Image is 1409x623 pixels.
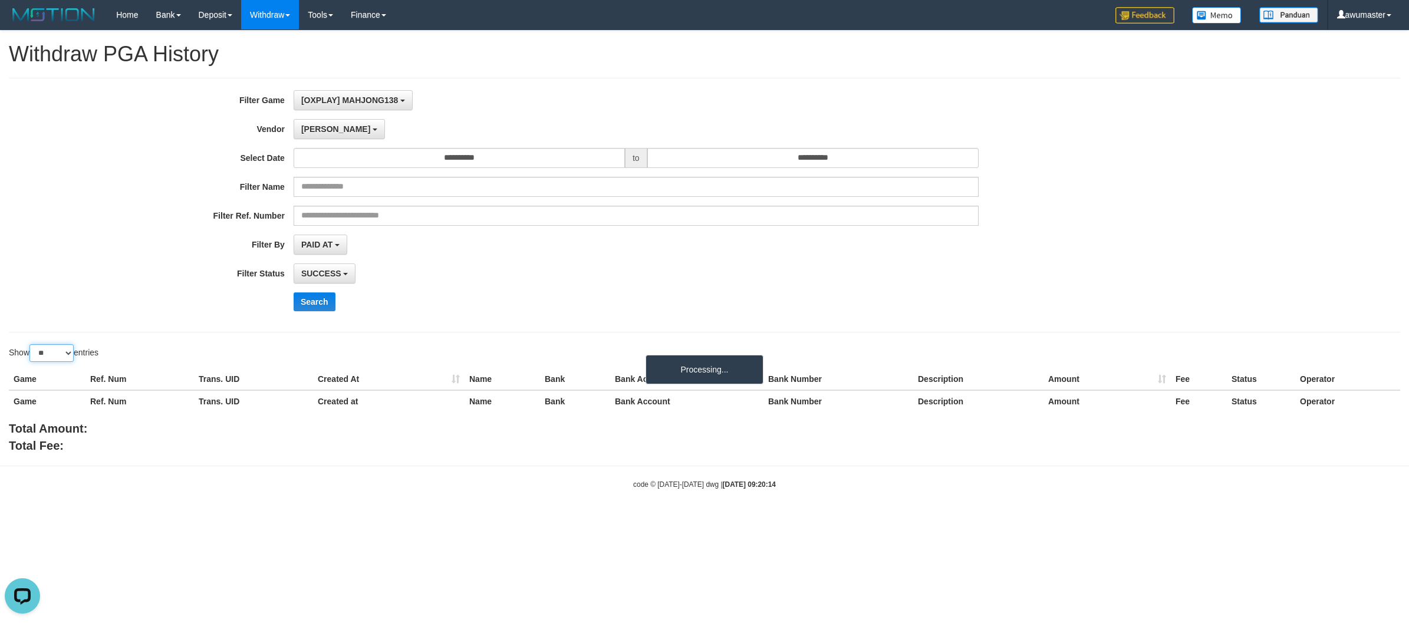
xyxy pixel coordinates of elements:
span: SUCCESS [301,269,341,278]
th: Bank Number [763,390,913,412]
div: Processing... [646,355,763,384]
th: Operator [1295,368,1400,390]
th: Bank Number [763,368,913,390]
span: [OXPLAY] MAHJONG138 [301,95,398,105]
button: [OXPLAY] MAHJONG138 [294,90,413,110]
span: to [625,148,647,168]
th: Operator [1295,390,1400,412]
b: Total Fee: [9,439,64,452]
th: Description [913,368,1043,390]
th: Created at [313,390,465,412]
th: Description [913,390,1043,412]
th: Game [9,390,85,412]
th: Status [1227,368,1295,390]
th: Ref. Num [85,390,194,412]
h1: Withdraw PGA History [9,42,1400,66]
th: Name [465,368,540,390]
span: [PERSON_NAME] [301,124,370,134]
img: Button%20Memo.svg [1192,7,1242,24]
select: Showentries [29,344,74,362]
button: Open LiveChat chat widget [5,5,40,40]
th: Fee [1171,390,1227,412]
label: Show entries [9,344,98,362]
th: Bank Account [610,390,763,412]
th: Status [1227,390,1295,412]
th: Game [9,368,85,390]
button: SUCCESS [294,263,356,284]
img: Feedback.jpg [1115,7,1174,24]
small: code © [DATE]-[DATE] dwg | [633,480,776,489]
img: panduan.png [1259,7,1318,23]
th: Bank Account [610,368,763,390]
th: Name [465,390,540,412]
span: PAID AT [301,240,333,249]
th: Trans. UID [194,390,313,412]
img: MOTION_logo.png [9,6,98,24]
button: Search [294,292,335,311]
button: [PERSON_NAME] [294,119,385,139]
th: Trans. UID [194,368,313,390]
th: Amount [1043,368,1171,390]
th: Fee [1171,368,1227,390]
th: Ref. Num [85,368,194,390]
strong: [DATE] 09:20:14 [723,480,776,489]
th: Bank [540,390,610,412]
th: Amount [1043,390,1171,412]
b: Total Amount: [9,422,87,435]
th: Created At [313,368,465,390]
button: PAID AT [294,235,347,255]
th: Bank [540,368,610,390]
